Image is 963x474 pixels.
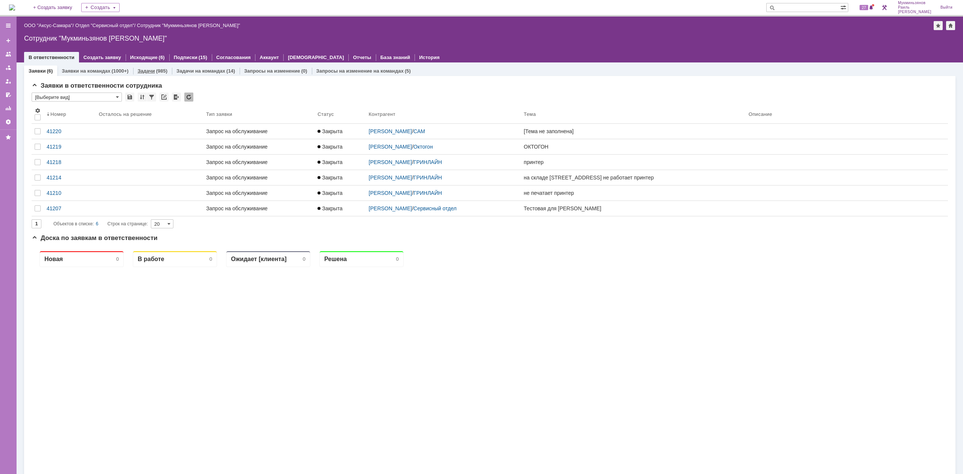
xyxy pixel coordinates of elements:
[369,190,518,196] div: /
[314,139,366,154] a: Закрыта
[29,55,74,60] a: В ответственности
[47,190,93,196] div: 41210
[369,128,518,134] div: /
[521,105,746,124] th: Тема
[317,111,334,117] div: Статус
[314,124,366,139] a: Закрыта
[35,108,41,114] span: Настройки
[369,111,395,117] div: Контрагент
[413,175,442,181] a: ГРИНЛАЙН
[44,170,96,185] a: 41214
[369,190,412,196] a: [PERSON_NAME]
[521,201,746,216] a: Тестовая для [PERSON_NAME]
[369,128,412,134] a: [PERSON_NAME]
[369,175,518,181] div: /
[106,11,133,18] div: В работе
[524,111,536,117] div: Тема
[24,23,73,28] a: ООО "Аксус-Самара"
[524,205,743,211] div: Тестовая для [PERSON_NAME]
[32,82,162,89] span: Заявки в ответственности сотрудника
[369,159,518,165] div: /
[353,55,371,60] a: Отчеты
[81,3,120,12] div: Создать
[2,89,14,101] a: Мои согласования
[44,105,96,124] th: Номер
[203,185,314,201] a: Запрос на обслуживание
[860,5,868,10] span: 27
[521,185,746,201] a: не печатает принтер
[159,55,165,60] div: (6)
[137,23,240,28] div: Сотрудник "Мукминьзянов [PERSON_NAME]"
[32,234,158,242] span: Доска по заявкам в ответственности
[44,124,96,139] a: 41220
[898,1,931,5] span: Мукминьзянов
[413,205,457,211] a: Сервисный отдел
[111,68,128,74] div: (1000+)
[172,93,181,102] div: Экспорт списка
[317,144,342,150] span: Закрыта
[369,175,412,181] a: [PERSON_NAME]
[203,139,314,154] a: Запрос на обслуживание
[521,124,746,139] a: [Тема не заполнена]
[880,3,889,12] a: Перейти в интерфейс администратора
[50,111,66,117] div: Номер
[75,23,137,28] div: /
[314,105,366,124] th: Статус
[9,5,15,11] a: Перейти на домашнюю страницу
[2,116,14,128] a: Настройки
[75,23,134,28] a: Отдел "Сервисный отдел"
[314,185,366,201] a: Закрыта
[29,68,46,74] a: Заявки
[216,55,251,60] a: Согласования
[53,221,94,226] span: Объектов в списке:
[203,201,314,216] a: Запрос на обслуживание
[2,62,14,74] a: Заявки в моей ответственности
[521,170,746,185] a: на складе [STREET_ADDRESS] не работает принтер
[365,11,367,17] div: 0
[840,3,848,11] span: Расширенный поиск
[934,21,943,30] div: Добавить в избранное
[99,111,152,117] div: Осталось на решение
[898,10,931,14] span: [PERSON_NAME]
[9,5,15,11] img: logo
[244,68,300,74] a: Запросы на изменение
[271,11,274,17] div: 0
[159,93,169,102] div: Скопировать ссылку на список
[260,55,279,60] a: Аккаунт
[317,159,342,165] span: Закрыта
[125,93,134,102] div: Сохранить вид
[524,144,743,150] div: ОКТОГОН
[44,185,96,201] a: 41210
[288,55,344,60] a: [DEMOGRAPHIC_DATA]
[47,205,93,211] div: 41207
[206,175,311,181] div: Запрос на обслуживание
[317,190,342,196] span: Закрыта
[206,159,311,165] div: Запрос на обслуживание
[206,144,311,150] div: Запрос на обслуживание
[184,93,193,102] div: Обновлять список
[84,55,121,60] a: Создать заявку
[96,219,99,228] div: 6
[62,68,110,74] a: Заявки на командах
[206,128,311,134] div: Запрос на обслуживание
[176,68,225,74] a: Задачи на командах
[178,11,181,17] div: 0
[413,159,442,165] a: ГРИНЛАЙН
[749,111,772,117] div: Описание
[369,205,412,211] a: [PERSON_NAME]
[174,55,197,60] a: Подписки
[13,11,31,18] div: Новая
[206,190,311,196] div: Запрос на обслуживание
[85,11,87,17] div: 0
[203,124,314,139] a: Запрос на обслуживание
[314,201,366,216] a: Закрыта
[2,48,14,60] a: Заявки на командах
[317,128,342,134] span: Закрыта
[293,11,315,18] div: Решена
[316,68,404,74] a: Запросы на изменение на командах
[524,175,743,181] div: на складе [STREET_ADDRESS] не работает принтер
[206,111,232,117] div: Тип заявки
[301,68,307,74] div: (0)
[419,55,439,60] a: История
[2,102,14,114] a: Отчеты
